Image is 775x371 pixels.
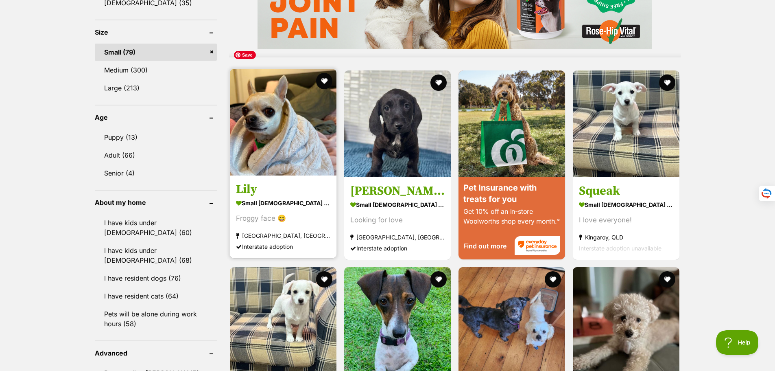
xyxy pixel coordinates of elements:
[95,79,217,97] a: Large (213)
[350,198,445,210] strong: small [DEMOGRAPHIC_DATA] Dog
[236,213,330,224] div: Froggy face 😆
[95,242,217,269] a: I have kids under [DEMOGRAPHIC_DATA] (68)
[236,230,330,241] strong: [GEOGRAPHIC_DATA], [GEOGRAPHIC_DATA]
[579,244,661,251] span: Interstate adoption unavailable
[95,349,217,357] header: Advanced
[430,271,447,288] button: favourite
[659,271,676,288] button: favourite
[95,61,217,79] a: Medium (300)
[95,147,217,164] a: Adult (66)
[716,330,759,355] iframe: Help Scout Beacon - Open
[573,70,679,177] img: Squeak - Chihuahua (Smooth Coat) x Jack Russell Terrier x Fox Terrier (Miniature) Dog
[95,288,217,305] a: I have resident cats (64)
[659,75,676,91] button: favourite
[230,175,336,258] a: Lily small [DEMOGRAPHIC_DATA] Dog Froggy face 😆 [GEOGRAPHIC_DATA], [GEOGRAPHIC_DATA] Interstate a...
[316,73,332,89] button: favourite
[95,129,217,146] a: Puppy (13)
[95,305,217,332] a: Pets will be alone during work hours (58)
[95,44,217,61] a: Small (79)
[579,183,673,198] h3: Squeak
[230,69,336,176] img: Lily - Chihuahua Dog
[573,177,679,259] a: Squeak small [DEMOGRAPHIC_DATA] Dog I love everyone! Kingaroy, QLD Interstate adoption unavailable
[316,271,332,288] button: favourite
[236,181,330,197] h3: Lily
[579,198,673,210] strong: small [DEMOGRAPHIC_DATA] Dog
[234,51,256,59] span: Save
[95,114,217,121] header: Age
[95,199,217,206] header: About my home
[430,75,447,91] button: favourite
[95,29,217,36] header: Size
[579,231,673,242] strong: Kingaroy, QLD
[236,241,330,252] div: Interstate adoption
[344,177,451,259] a: [PERSON_NAME] small [DEMOGRAPHIC_DATA] Dog Looking for love [GEOGRAPHIC_DATA], [GEOGRAPHIC_DATA] ...
[579,214,673,225] div: I love everyone!
[350,242,445,253] div: Interstate adoption
[344,70,451,177] img: Dudley - Poodle (Toy) x Dachshund Dog
[236,197,330,209] strong: small [DEMOGRAPHIC_DATA] Dog
[95,214,217,241] a: I have kids under [DEMOGRAPHIC_DATA] (60)
[95,270,217,287] a: I have resident dogs (76)
[350,214,445,225] div: Looking for love
[350,183,445,198] h3: [PERSON_NAME]
[545,271,561,288] button: favourite
[95,165,217,182] a: Senior (4)
[350,231,445,242] strong: [GEOGRAPHIC_DATA], [GEOGRAPHIC_DATA]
